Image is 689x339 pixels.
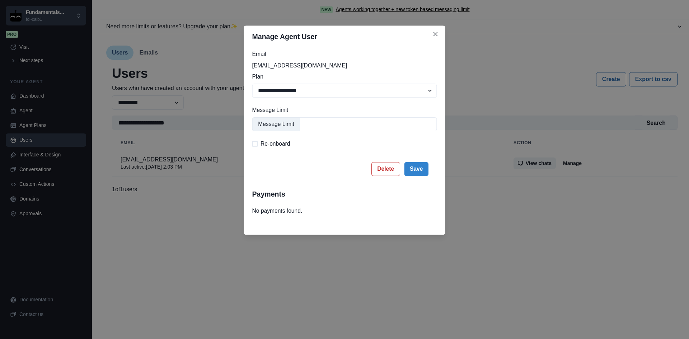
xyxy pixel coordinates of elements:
[404,162,428,176] button: Save
[244,25,445,47] header: Manage Agent User
[252,50,433,58] label: Email
[261,140,290,148] span: Re-onboard
[252,72,433,81] label: Plan
[252,190,437,198] h2: Payments
[252,117,300,131] div: Message Limit
[252,207,437,215] p: No payments found.
[252,61,437,70] p: [EMAIL_ADDRESS][DOMAIN_NAME]
[252,106,433,114] label: Message Limit
[371,162,400,176] button: Delete
[430,28,441,39] button: Close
